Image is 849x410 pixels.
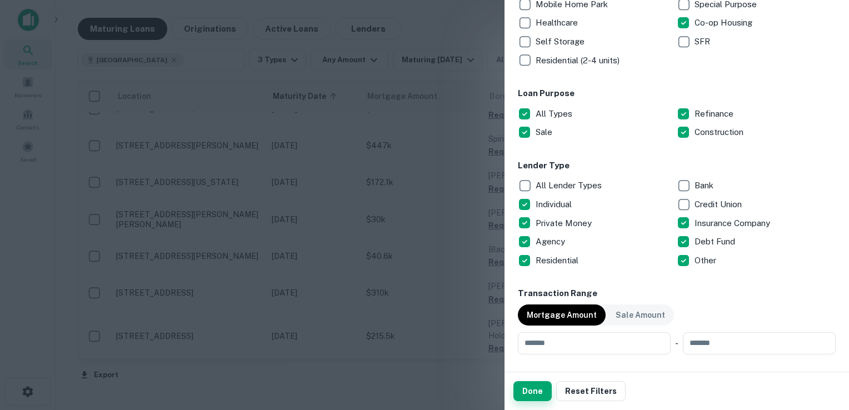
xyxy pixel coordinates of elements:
[695,35,712,48] p: SFR
[536,107,575,121] p: All Types
[675,332,678,354] div: -
[695,235,737,248] p: Debt Fund
[695,198,744,211] p: Credit Union
[556,381,626,401] button: Reset Filters
[536,179,604,192] p: All Lender Types
[695,126,746,139] p: Construction
[536,254,581,267] p: Residential
[536,126,555,139] p: Sale
[536,198,574,211] p: Individual
[536,35,587,48] p: Self Storage
[536,54,622,67] p: Residential (2-4 units)
[695,217,772,230] p: Insurance Company
[793,321,849,374] iframe: Chat Widget
[695,107,736,121] p: Refinance
[616,309,665,321] p: Sale Amount
[536,235,567,248] p: Agency
[513,381,552,401] button: Done
[527,309,597,321] p: Mortgage Amount
[518,159,836,172] h6: Lender Type
[518,87,836,100] h6: Loan Purpose
[536,217,594,230] p: Private Money
[695,179,716,192] p: Bank
[695,16,755,29] p: Co-op Housing
[518,287,836,300] h6: Transaction Range
[695,254,718,267] p: Other
[536,16,580,29] p: Healthcare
